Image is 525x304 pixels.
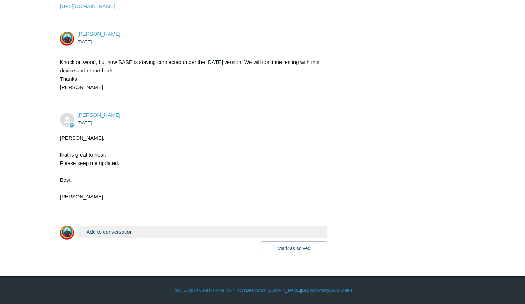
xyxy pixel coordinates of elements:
a: Your Todyl Dashboard [225,287,266,294]
span: Kris Haire [78,112,121,118]
div: [PERSON_NAME], that is great to hear. Please keep me updated. Best, [PERSON_NAME] [60,134,321,201]
time: 08/18/2025, 13:40 [78,39,92,44]
div: | | | | [60,287,465,294]
a: [DOMAIN_NAME] [268,287,301,294]
button: Mark as solved [261,241,327,255]
time: 08/18/2025, 14:50 [78,120,92,125]
a: Support Policy [302,287,329,294]
a: [URL][DOMAIN_NAME] [60,3,115,9]
a: [PERSON_NAME] [78,112,121,118]
button: Add to conversation [78,226,328,238]
span: Timothy Kujawski [78,31,121,37]
a: SGN Status [330,287,352,294]
a: [PERSON_NAME] [78,31,121,37]
a: Todyl Support Center Home [173,287,224,294]
p: Knock on wood, but now SASE is staying connected under the [DATE] version. We will continue testi... [60,58,321,92]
